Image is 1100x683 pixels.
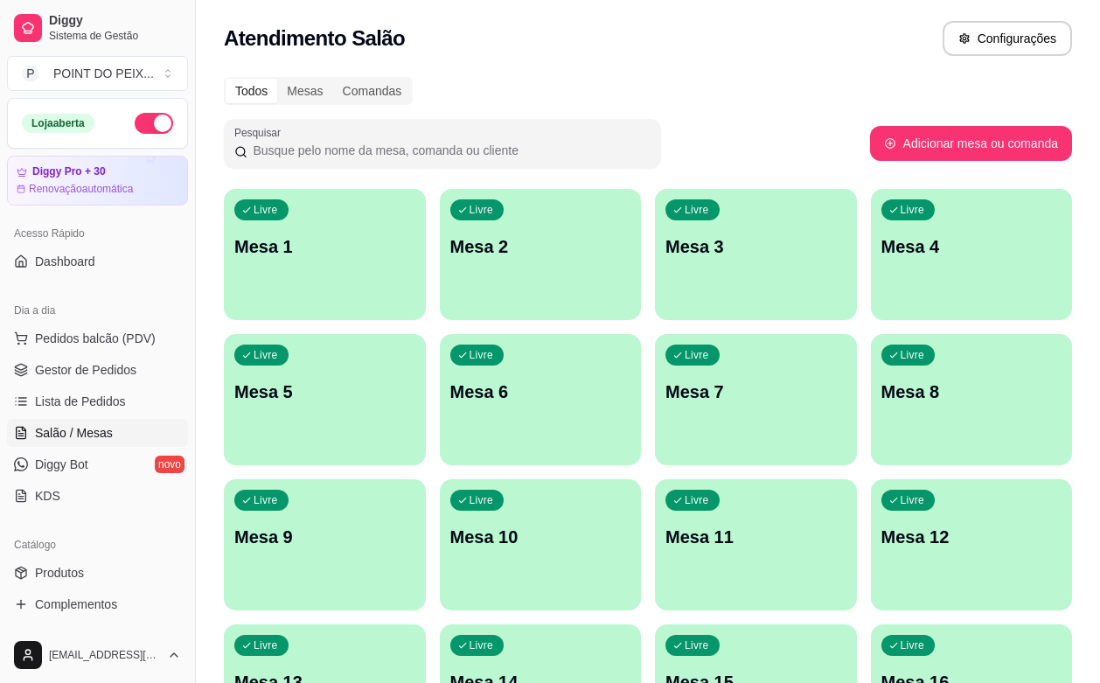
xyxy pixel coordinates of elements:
div: Loja aberta [22,114,94,133]
a: KDS [7,482,188,510]
span: Dashboard [35,253,95,270]
span: KDS [35,487,60,505]
p: Mesa 2 [450,234,631,259]
div: Todos [226,79,277,103]
button: LivreMesa 8 [871,334,1073,465]
p: Mesa 11 [665,525,846,549]
article: Renovação automática [29,182,133,196]
button: LivreMesa 12 [871,479,1073,610]
button: [EMAIL_ADDRESS][DOMAIN_NAME] [7,634,188,676]
p: Livre [901,493,925,507]
span: Lista de Pedidos [35,393,126,410]
div: Dia a dia [7,296,188,324]
p: Livre [901,348,925,362]
div: Acesso Rápido [7,220,188,247]
article: Diggy Pro + 30 [32,165,106,178]
p: Mesa 1 [234,234,415,259]
p: Mesa 10 [450,525,631,549]
button: Select a team [7,56,188,91]
a: Diggy Botnovo [7,450,188,478]
a: Complementos [7,590,188,618]
a: Produtos [7,559,188,587]
p: Livre [470,203,494,217]
span: Diggy Bot [35,456,88,473]
p: Livre [470,348,494,362]
p: Livre [685,348,709,362]
button: LivreMesa 11 [655,479,857,610]
div: POINT DO PEIX ... [53,65,154,82]
p: Mesa 8 [881,380,1062,404]
div: Catálogo [7,531,188,559]
p: Mesa 12 [881,525,1062,549]
button: Alterar Status [135,113,173,134]
a: Salão / Mesas [7,419,188,447]
p: Livre [685,203,709,217]
span: [EMAIL_ADDRESS][DOMAIN_NAME] [49,648,160,662]
span: Sistema de Gestão [49,29,181,43]
button: LivreMesa 10 [440,479,642,610]
p: Livre [901,638,925,652]
span: P [22,65,39,82]
a: DiggySistema de Gestão [7,7,188,49]
span: Pedidos balcão (PDV) [35,330,156,347]
p: Livre [254,203,278,217]
button: LivreMesa 6 [440,334,642,465]
button: Adicionar mesa ou comanda [870,126,1072,161]
p: Mesa 5 [234,380,415,404]
p: Livre [254,493,278,507]
button: Configurações [943,21,1072,56]
p: Livre [901,203,925,217]
p: Livre [254,638,278,652]
button: Pedidos balcão (PDV) [7,324,188,352]
p: Livre [685,493,709,507]
span: Complementos [35,596,117,613]
button: LivreMesa 7 [655,334,857,465]
p: Livre [470,493,494,507]
span: Diggy [49,13,181,29]
p: Mesa 6 [450,380,631,404]
p: Mesa 4 [881,234,1062,259]
a: Gestor de Pedidos [7,356,188,384]
button: LivreMesa 1 [224,189,426,320]
button: LivreMesa 2 [440,189,642,320]
span: Produtos [35,564,84,582]
p: Mesa 7 [665,380,846,404]
button: LivreMesa 4 [871,189,1073,320]
a: Lista de Pedidos [7,387,188,415]
p: Livre [254,348,278,362]
p: Mesa 9 [234,525,415,549]
input: Pesquisar [247,142,651,159]
button: LivreMesa 3 [655,189,857,320]
a: Diggy Pro + 30Renovaçãoautomática [7,156,188,206]
button: LivreMesa 5 [224,334,426,465]
button: LivreMesa 9 [224,479,426,610]
p: Livre [685,638,709,652]
div: Comandas [333,79,412,103]
p: Livre [470,638,494,652]
label: Pesquisar [234,125,287,140]
span: Salão / Mesas [35,424,113,442]
p: Mesa 3 [665,234,846,259]
h2: Atendimento Salão [224,24,405,52]
span: Gestor de Pedidos [35,361,136,379]
div: Mesas [277,79,332,103]
a: Dashboard [7,247,188,275]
